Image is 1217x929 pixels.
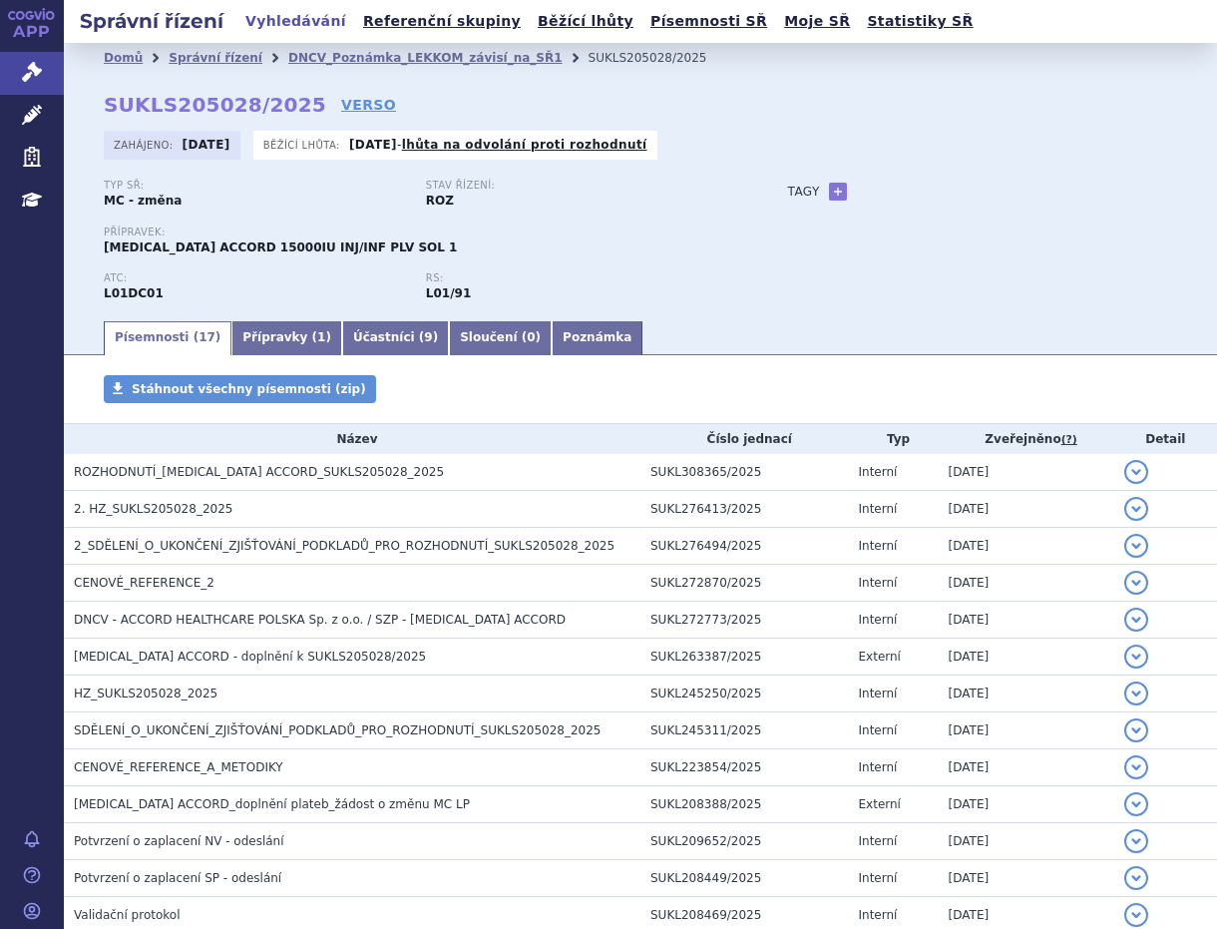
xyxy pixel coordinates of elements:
[1124,755,1148,779] button: detail
[527,330,535,344] span: 0
[859,908,898,922] span: Interní
[859,723,898,737] span: Interní
[104,240,457,254] span: [MEDICAL_DATA] ACCORD 15000IU INJ/INF PLV SOL 1
[859,465,898,479] span: Interní
[1124,645,1148,669] button: detail
[640,823,849,860] td: SUKL209652/2025
[640,639,849,676] td: SUKL263387/2025
[640,424,849,454] th: Číslo jednací
[263,137,344,153] span: Běžící lhůta:
[104,227,748,238] p: Přípravek:
[829,183,847,201] a: +
[114,137,177,153] span: Zahájeno:
[859,687,898,700] span: Interní
[589,43,733,73] li: SUKLS205028/2025
[341,95,396,115] a: VERSO
[74,687,217,700] span: HZ_SUKLS205028_2025
[1124,534,1148,558] button: detail
[859,613,898,627] span: Interní
[532,8,639,35] a: Běžící lhůty
[74,613,566,627] span: DNCV - ACCORD HEALTHCARE POLSKA Sp. z o.o. / SZP - BLEOMYCIN ACCORD
[64,7,239,35] h2: Správní řízení
[1124,460,1148,484] button: detail
[424,330,432,344] span: 9
[939,528,1114,565] td: [DATE]
[64,424,640,454] th: Název
[859,797,901,811] span: Externí
[939,639,1114,676] td: [DATE]
[1124,903,1148,927] button: detail
[939,602,1114,639] td: [DATE]
[1124,608,1148,632] button: detail
[939,565,1114,602] td: [DATE]
[74,502,232,516] span: 2. HZ_SUKLS205028_2025
[640,491,849,528] td: SUKL276413/2025
[640,454,849,491] td: SUKL308365/2025
[239,8,352,35] a: Vyhledávání
[426,286,471,300] strong: bleomycin
[939,823,1114,860] td: [DATE]
[74,908,181,922] span: Validační protokol
[317,330,325,344] span: 1
[939,860,1114,897] td: [DATE]
[859,871,898,885] span: Interní
[426,194,454,208] strong: ROZ
[859,539,898,553] span: Interní
[1124,571,1148,595] button: detail
[1114,424,1217,454] th: Detail
[1124,497,1148,521] button: detail
[104,272,406,284] p: ATC:
[640,860,849,897] td: SUKL208449/2025
[939,712,1114,749] td: [DATE]
[859,650,901,664] span: Externí
[788,180,820,204] h3: Tagy
[640,528,849,565] td: SUKL276494/2025
[74,539,614,553] span: 2_SDĚLENÍ_O_UKONČENÍ_ZJIŠŤOVÁNÍ_PODKLADŮ_PRO_ROZHODNUTÍ_SUKLS205028_2025
[1124,866,1148,890] button: detail
[640,565,849,602] td: SUKL272870/2025
[939,454,1114,491] td: [DATE]
[349,138,397,152] strong: [DATE]
[74,465,444,479] span: ROZHODNUTÍ_BLEOMYCIN ACCORD_SUKLS205028_2025
[859,760,898,774] span: Interní
[640,712,849,749] td: SUKL245311/2025
[342,321,449,355] a: Účastníci (9)
[1124,682,1148,705] button: detail
[74,871,281,885] span: Potvrzení o zaplacení SP - odeslání
[169,51,262,65] a: Správní řízení
[426,180,728,192] p: Stav řízení:
[402,138,647,152] a: lhůta na odvolání proti rozhodnutí
[426,272,728,284] p: RS:
[1061,433,1077,447] abbr: (?)
[74,723,601,737] span: SDĚLENÍ_O_UKONČENÍ_ZJIŠŤOVÁNÍ_PODKLADŮ_PRO_ROZHODNUTÍ_SUKLS205028_2025
[1124,718,1148,742] button: detail
[859,834,898,848] span: Interní
[357,8,527,35] a: Referenční skupiny
[74,797,470,811] span: BLEOMYCIN ACCORD_doplnění plateb_žádost o změnu MC LP
[644,8,773,35] a: Písemnosti SŘ
[939,749,1114,786] td: [DATE]
[640,749,849,786] td: SUKL223854/2025
[104,180,406,192] p: Typ SŘ:
[640,786,849,823] td: SUKL208388/2025
[104,194,182,208] strong: MC - změna
[859,502,898,516] span: Interní
[74,760,283,774] span: CENOVÉ_REFERENCE_A_METODIKY
[132,382,366,396] span: Stáhnout všechny písemnosti (zip)
[939,676,1114,712] td: [DATE]
[939,786,1114,823] td: [DATE]
[104,93,326,117] strong: SUKLS205028/2025
[640,602,849,639] td: SUKL272773/2025
[552,321,642,355] a: Poznámka
[104,51,143,65] a: Domů
[349,137,647,153] p: -
[939,491,1114,528] td: [DATE]
[231,321,342,355] a: Přípravky (1)
[104,375,376,403] a: Stáhnout všechny písemnosti (zip)
[449,321,552,355] a: Sloučení (0)
[859,576,898,590] span: Interní
[288,51,563,65] a: DNCV_Poznámka_LEKKOM_závisí_na_SŘ1
[183,138,230,152] strong: [DATE]
[104,286,164,300] strong: BLEOMYCIN
[1124,829,1148,853] button: detail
